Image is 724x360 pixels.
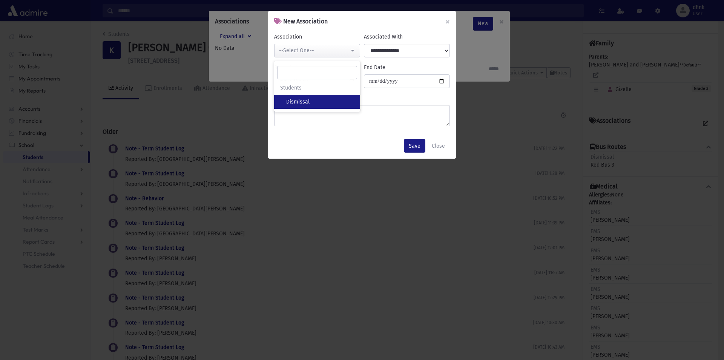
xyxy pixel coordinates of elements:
button: Close [427,139,450,153]
label: Associated With [364,33,403,41]
label: Association [274,33,302,41]
button: × [439,11,456,32]
input: Search [277,66,357,79]
h6: New Association [274,17,328,26]
div: --Select One-- [279,46,349,54]
button: --Select One-- [274,44,360,57]
label: End Date [364,63,385,71]
button: Save [404,139,425,153]
span: Dismissal [286,98,310,106]
span: Students [280,84,302,92]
